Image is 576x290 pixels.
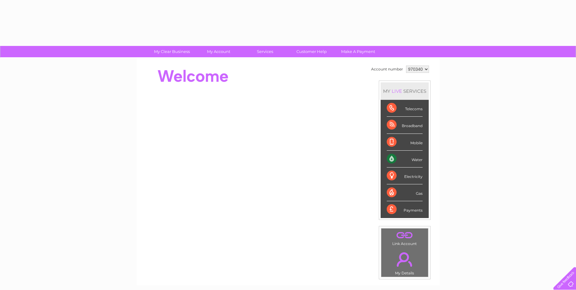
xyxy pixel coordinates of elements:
[381,247,428,277] td: My Details
[387,201,423,218] div: Payments
[333,46,383,57] a: Make A Payment
[387,117,423,134] div: Broadband
[387,168,423,184] div: Electricity
[383,249,427,270] a: .
[286,46,337,57] a: Customer Help
[387,100,423,117] div: Telecoms
[387,151,423,168] div: Water
[387,184,423,201] div: Gas
[387,134,423,151] div: Mobile
[370,64,405,74] td: Account number
[240,46,290,57] a: Services
[193,46,244,57] a: My Account
[383,230,427,241] a: .
[390,88,403,94] div: LIVE
[147,46,197,57] a: My Clear Business
[381,82,429,100] div: MY SERVICES
[381,228,428,247] td: Link Account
